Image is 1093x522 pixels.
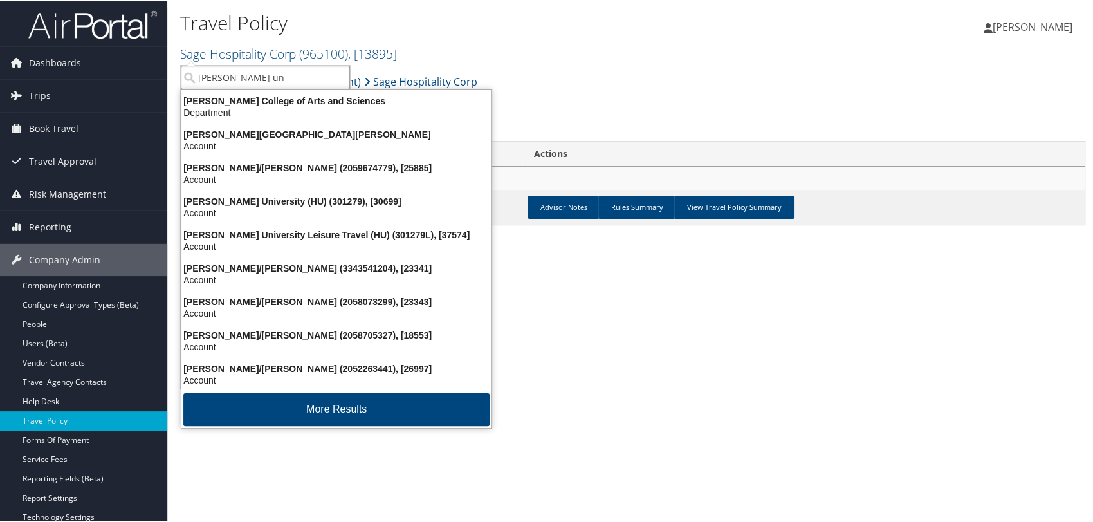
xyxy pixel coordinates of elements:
h1: Travel Policy [180,8,784,35]
div: [PERSON_NAME]/[PERSON_NAME] (2052263441), [26997] [174,362,499,373]
div: [PERSON_NAME][GEOGRAPHIC_DATA][PERSON_NAME] [174,127,499,139]
div: [PERSON_NAME]/[PERSON_NAME] (2058705327), [18553] [174,328,499,340]
span: Company Admin [29,243,100,275]
button: More Results [183,392,490,425]
div: [PERSON_NAME] University Leisure Travel (HU) (301279L), [37574] [174,228,499,239]
div: Account [174,373,499,385]
span: , [ 13895 ] [348,44,397,61]
a: Sage Hospitality Corp [364,68,477,93]
span: ( 965100 ) [299,44,348,61]
div: [PERSON_NAME]/[PERSON_NAME] (2058073299), [23343] [174,295,499,306]
span: Travel Approval [29,144,96,176]
div: [PERSON_NAME]/[PERSON_NAME] (2059674779), [25885] [174,161,499,172]
span: Book Travel [29,111,78,144]
a: Advisor Notes [528,194,600,218]
div: [PERSON_NAME] University (HU) (301279), [30699] [174,194,499,206]
div: Account [174,340,499,351]
div: Account [174,172,499,184]
div: Department [174,106,499,117]
div: [PERSON_NAME] College of Arts and Sciences [174,94,499,106]
div: Account [174,206,499,218]
div: [PERSON_NAME]/[PERSON_NAME] (3343541204), [23341] [174,261,499,273]
span: Risk Management [29,177,106,209]
span: Dashboards [29,46,81,78]
a: View Travel Policy Summary [674,194,794,218]
img: airportal-logo.png [28,8,157,39]
a: Rules Summary [598,194,676,218]
span: [PERSON_NAME] [993,19,1072,33]
div: Account [174,273,499,284]
div: Account [174,306,499,318]
a: [PERSON_NAME] [984,6,1085,45]
td: Sage Hospitality Corp [181,165,1085,189]
a: Sage Hospitality Corp [180,44,397,61]
div: Account [174,139,499,151]
span: Reporting [29,210,71,242]
span: Trips [29,79,51,111]
input: Search Accounts [181,64,350,88]
th: Actions [522,140,1085,165]
div: Account [174,239,499,251]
